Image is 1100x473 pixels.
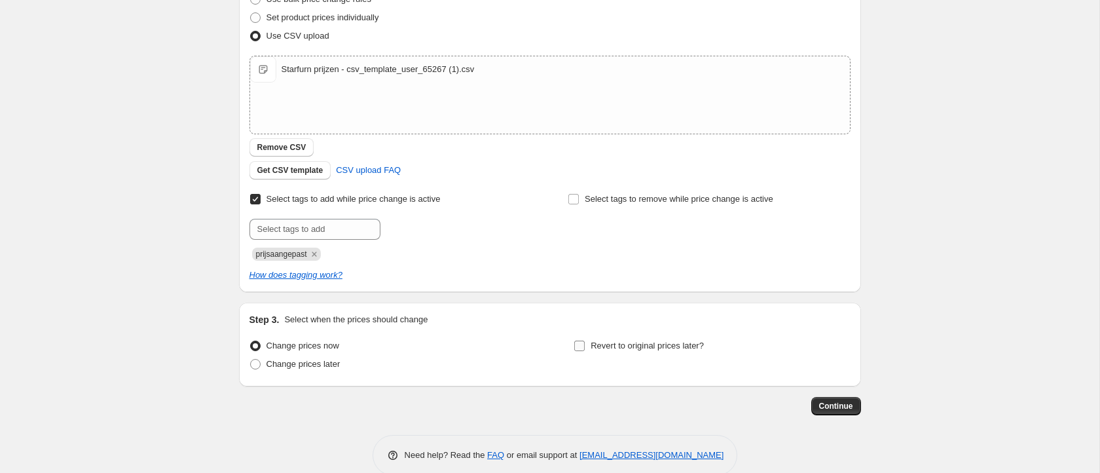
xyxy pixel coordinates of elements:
a: How does tagging work? [249,270,342,280]
span: Select tags to remove while price change is active [585,194,773,204]
input: Select tags to add [249,219,380,240]
span: Get CSV template [257,165,323,176]
a: [EMAIL_ADDRESS][DOMAIN_NAME] [579,450,724,460]
span: Need help? Read the [405,450,488,460]
button: Remove CSV [249,138,314,157]
span: Set product prices individually [266,12,379,22]
div: Starfurn prijzen - csv_template_user_65267 (1).csv [282,63,475,76]
span: Use CSV upload [266,31,329,41]
button: Get CSV template [249,161,331,180]
p: Select when the prices should change [284,313,428,326]
span: or email support at [504,450,579,460]
span: Continue [819,401,853,411]
span: Change prices later [266,359,340,369]
span: Remove CSV [257,142,306,153]
button: Remove prijsaangepast [308,248,320,260]
a: FAQ [487,450,504,460]
span: prijsaangepast [256,250,307,259]
span: CSV upload FAQ [336,164,401,177]
span: Revert to original prices later? [591,341,704,350]
button: Continue [811,397,861,415]
a: CSV upload FAQ [328,160,409,181]
h2: Step 3. [249,313,280,326]
span: Change prices now [266,341,339,350]
span: Select tags to add while price change is active [266,194,441,204]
